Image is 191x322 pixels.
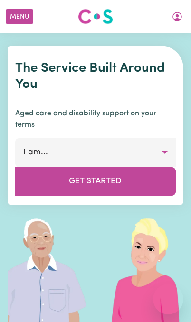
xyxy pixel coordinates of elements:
button: I am... [15,138,176,167]
iframe: Button to launch messaging window [153,284,183,314]
a: Careseekers logo [78,6,113,28]
p: Aged care and disability support on your terms [15,108,176,131]
img: Careseekers logo [78,8,113,25]
h1: The Service Built Around You [15,61,176,93]
button: Get Started [15,167,176,196]
button: My Account [167,9,187,25]
button: Menu [6,9,33,24]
